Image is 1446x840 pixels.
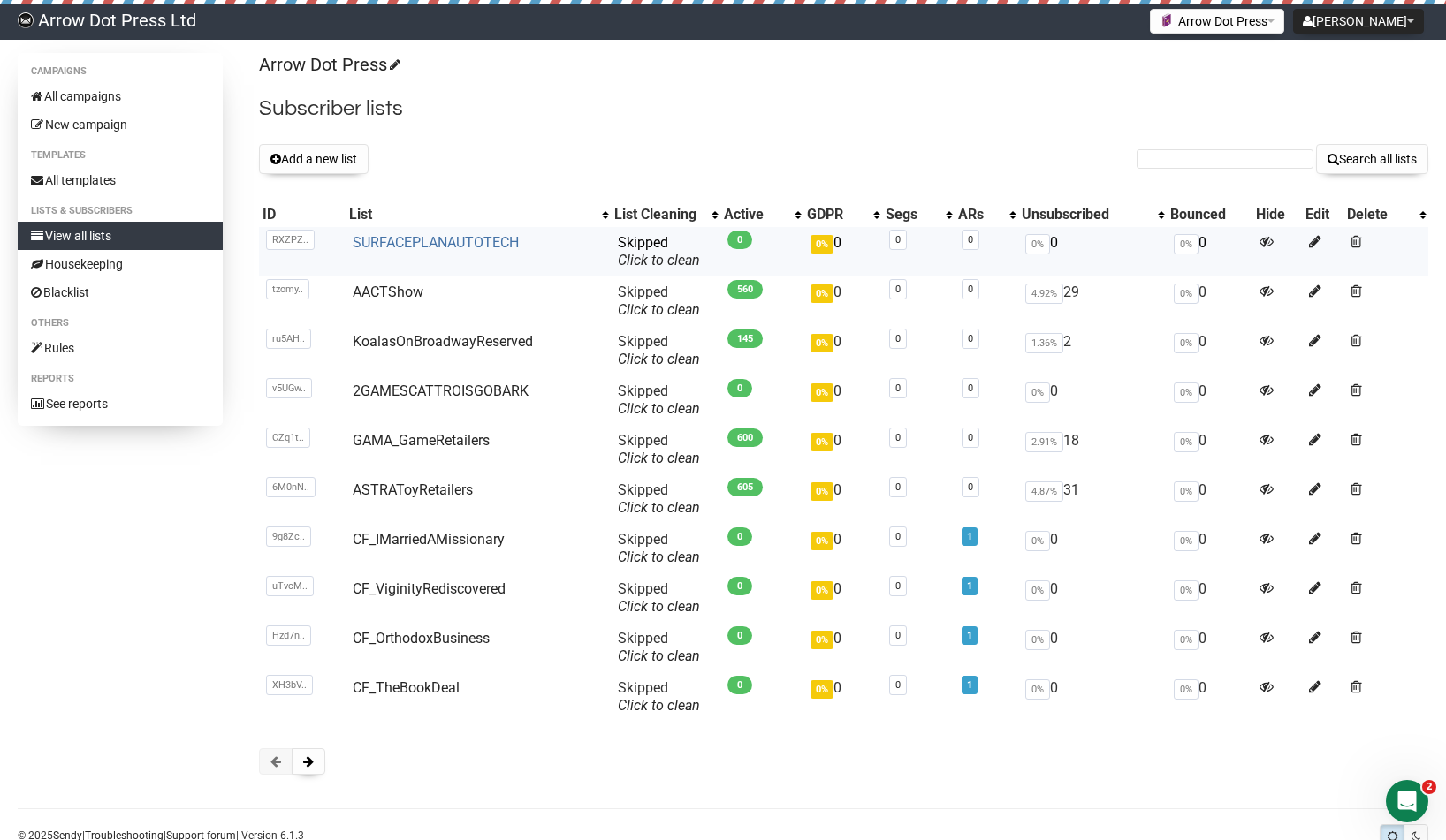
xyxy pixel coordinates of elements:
[353,679,460,696] a: CF_TheBookDeal
[353,531,505,548] a: CF_IMarriedAMissionary
[353,432,490,449] a: GAMA_GameRetailers
[1018,326,1167,375] td: 2
[895,284,901,295] a: 0
[618,697,700,714] a: Click to clean
[346,202,611,227] th: List: No sort applied, activate to apply an ascending sort
[353,234,519,251] a: SURFACEPLANAUTOTECH
[266,279,309,299] span: tzomy..
[803,227,882,276] td: 0
[353,333,533,350] a: KoalasOnBroadwayReserved
[811,383,833,402] span: 0%
[353,580,506,597] a: CF_ViginityRediscovered
[1167,573,1252,623] td: 0
[18,278,223,306] a: Blacklist
[18,250,223,278] a: Housekeeping
[955,202,1018,227] th: ARs: No sort applied, activate to apply an ascending sort
[618,549,700,565] a: Click to clean
[803,623,882,672] td: 0
[1386,780,1428,822] iframe: Intercom live chat
[1174,580,1199,601] span: 0%
[720,202,803,227] th: Active: No sort applied, activate to apply an ascending sort
[1167,227,1252,276] td: 0
[618,630,700,664] span: Skipped
[811,532,833,550] span: 0%
[1022,206,1149,223] div: Unsubscribed
[803,202,882,227] th: GDPR: No sort applied, activate to apply an ascending sort
[967,580,972,592] a: 1
[1167,425,1252,474] td: 0
[811,433,833,451] span: 0%
[1174,382,1199,403] span: 0%
[1305,206,1341,223] div: Edit
[895,630,901,641] a: 0
[1167,202,1252,227] th: Bounced: No sort applied, sorting is disabled
[266,428,310,448] span: CZq1t..
[968,432,973,443] a: 0
[266,526,311,547] span: 9g8Zc..
[18,313,223,334] li: Others
[18,368,223,390] li: Reports
[811,680,833,699] span: 0%
[266,329,311,349] span: ru5AH..
[727,626,752,645] span: 0
[1170,206,1249,223] div: Bounced
[895,531,901,542] a: 0
[1316,144,1428,174] button: Search all lists
[18,82,223,110] a: All campaigns
[266,675,313,695] span: XH3bV..
[1293,9,1424,34] button: [PERSON_NAME]
[18,201,223,222] li: Lists & subscribers
[1174,234,1199,254] span: 0%
[263,206,342,223] div: ID
[895,481,901,493] a: 0
[618,598,700,615] a: Click to clean
[803,326,882,375] td: 0
[803,276,882,326] td: 0
[614,206,703,223] div: List Cleaning
[968,333,973,344] a: 0
[811,482,833,501] span: 0%
[618,531,700,565] span: Skipped
[811,581,833,600] span: 0%
[803,474,882,524] td: 0
[353,630,490,647] a: CF_OrthodoxBusiness
[259,144,369,174] button: Add a new list
[1174,679,1199,700] span: 0%
[968,284,973,295] a: 0
[807,206,864,223] div: GDPR
[967,679,972,691] a: 1
[18,334,223,362] a: Rules
[18,145,223,166] li: Templates
[895,234,901,246] a: 0
[895,333,901,344] a: 0
[18,12,34,28] img: fded777e35a88287280fc2587d35fe1d
[618,400,700,417] a: Click to clean
[1343,202,1428,227] th: Delete: No sort applied, activate to apply an ascending sort
[18,222,223,250] a: View all lists
[611,202,720,227] th: List Cleaning: No sort applied, activate to apply an ascending sort
[259,93,1428,125] h2: Subscriber lists
[1167,524,1252,573] td: 0
[968,382,973,394] a: 0
[1025,432,1063,452] span: 2.91%
[618,499,700,516] a: Click to clean
[811,334,833,352] span: 0%
[724,206,786,223] div: Active
[1167,326,1252,375] td: 0
[1025,630,1050,650] span: 0%
[18,110,223,139] a: New campaign
[1018,573,1167,623] td: 0
[727,231,752,249] span: 0
[18,390,223,418] a: See reports
[1174,481,1199,502] span: 0%
[618,647,700,664] a: Click to clean
[259,54,398,75] a: Arrow Dot Press
[1018,524,1167,573] td: 0
[1174,630,1199,650] span: 0%
[886,206,937,223] div: Segs
[1150,9,1284,34] button: Arrow Dot Press
[618,580,700,615] span: Skipped
[811,631,833,649] span: 0%
[968,234,973,246] a: 0
[1018,672,1167,722] td: 0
